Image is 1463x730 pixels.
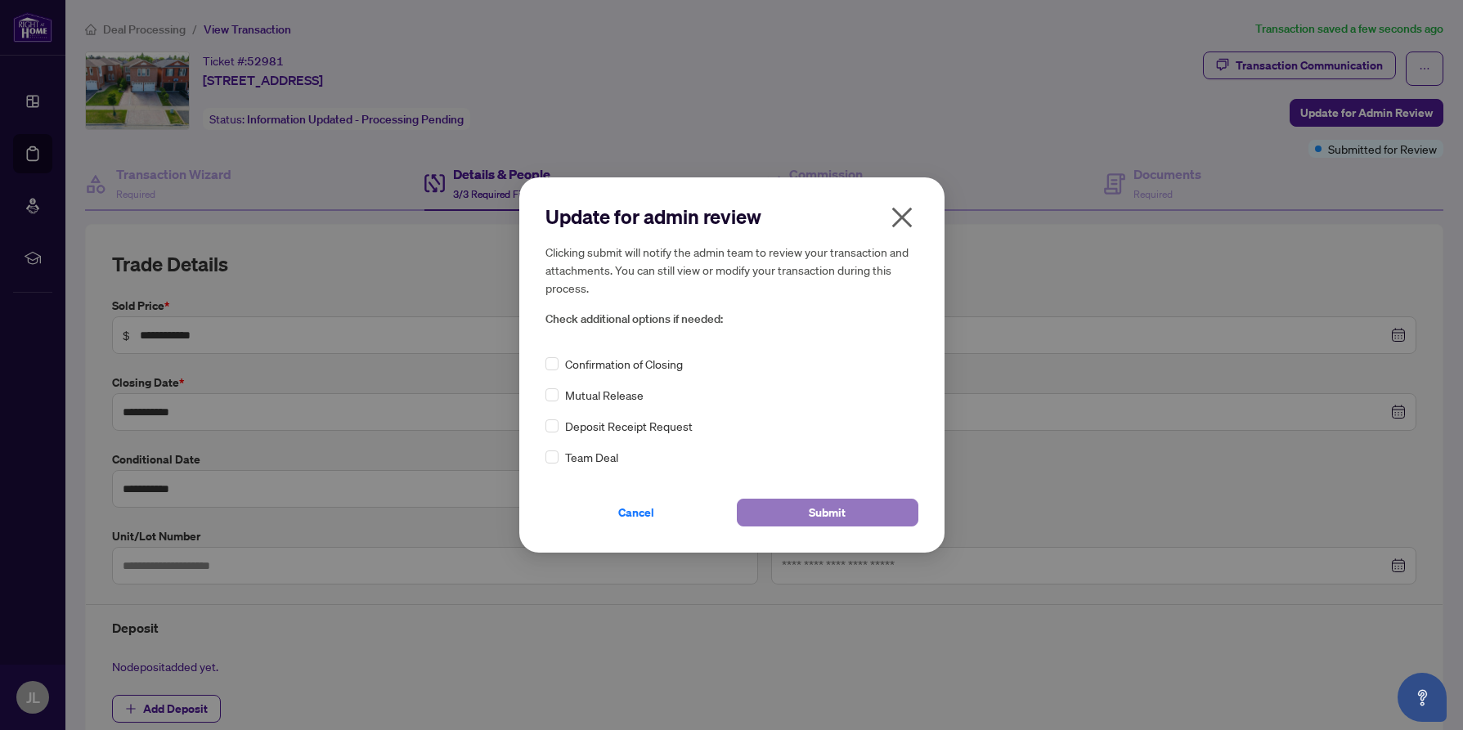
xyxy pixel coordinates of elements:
[545,204,918,230] h2: Update for admin review
[565,355,683,373] span: Confirmation of Closing
[565,386,644,404] span: Mutual Release
[565,448,618,466] span: Team Deal
[889,204,915,231] span: close
[809,499,846,526] span: Submit
[545,499,727,526] button: Cancel
[618,499,654,526] span: Cancel
[545,310,918,329] span: Check additional options if needed:
[545,243,918,297] h5: Clicking submit will notify the admin team to review your transaction and attachments. You can st...
[565,417,693,435] span: Deposit Receipt Request
[737,499,918,526] button: Submit
[1398,673,1447,722] button: Open asap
